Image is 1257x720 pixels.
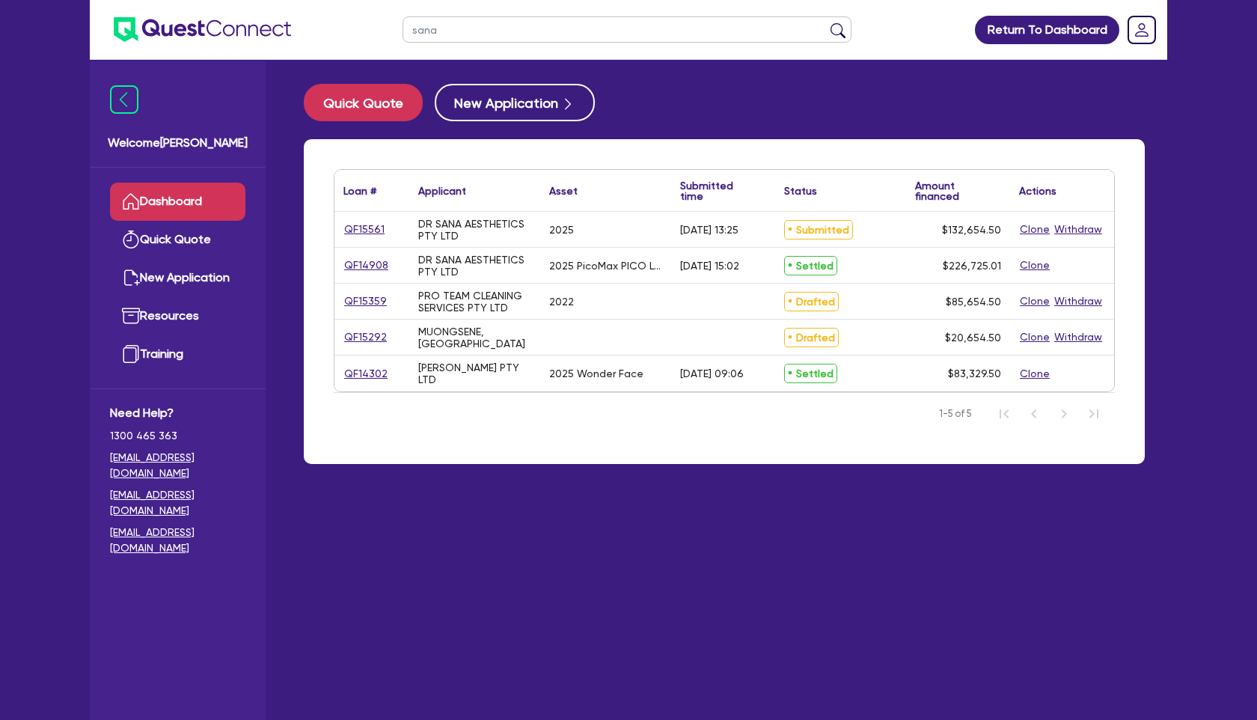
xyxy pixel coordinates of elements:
span: Drafted [784,292,839,311]
span: 1-5 of 5 [939,406,971,421]
button: Withdraw [1053,293,1103,310]
button: Previous Page [1019,399,1049,429]
a: New Application [110,259,245,297]
div: MUONGSENE, [GEOGRAPHIC_DATA] [418,326,531,350]
span: Settled [784,256,837,275]
button: New Application [435,84,595,121]
div: Submitted time [680,180,753,201]
span: Settled [784,364,837,383]
span: 1300 465 363 [110,428,245,444]
a: QF14908 [343,257,389,274]
div: Asset [549,186,578,196]
button: Last Page [1079,399,1109,429]
img: quest-connect-logo-blue [114,17,291,42]
img: resources [122,307,140,325]
span: $83,329.50 [948,367,1001,379]
div: DR SANA AESTHETICS PTY LTD [418,254,531,278]
button: Clone [1019,257,1050,274]
a: Dashboard [110,183,245,221]
a: Training [110,335,245,373]
span: Drafted [784,328,839,347]
div: [DATE] 09:06 [680,367,744,379]
a: [EMAIL_ADDRESS][DOMAIN_NAME] [110,487,245,519]
a: Quick Quote [304,84,435,121]
button: First Page [989,399,1019,429]
a: Resources [110,297,245,335]
div: Status [784,186,817,196]
div: [DATE] 15:02 [680,260,739,272]
div: 2025 [549,224,574,236]
div: Actions [1019,186,1056,196]
a: QF15561 [343,221,385,238]
button: Withdraw [1053,221,1103,238]
button: Quick Quote [304,84,423,121]
input: Search by name, application ID or mobile number... [403,16,851,43]
a: QF15359 [343,293,388,310]
div: Loan # [343,186,376,196]
img: quick-quote [122,231,140,248]
div: Applicant [418,186,466,196]
button: Withdraw [1053,329,1103,346]
button: Clone [1019,221,1050,238]
a: [EMAIL_ADDRESS][DOMAIN_NAME] [110,525,245,556]
a: Quick Quote [110,221,245,259]
span: Need Help? [110,404,245,422]
a: QF15292 [343,329,388,346]
span: $20,654.50 [945,332,1001,344]
span: $226,725.01 [943,260,1001,272]
div: [DATE] 13:25 [680,224,738,236]
div: [PERSON_NAME] PTY LTD [418,361,531,385]
img: training [122,345,140,363]
div: DR SANA AESTHETICS PTY LTD [418,218,531,242]
span: $85,654.50 [946,296,1001,308]
a: Return To Dashboard [975,16,1119,44]
span: Welcome [PERSON_NAME] [108,134,248,152]
div: 2022 [549,296,574,308]
button: Clone [1019,293,1050,310]
button: Clone [1019,329,1050,346]
div: 2025 PicoMax PICO Laser [549,260,662,272]
button: Clone [1019,365,1050,382]
div: 2025 Wonder Face [549,367,643,379]
a: Dropdown toggle [1122,10,1161,49]
img: new-application [122,269,140,287]
div: PRO TEAM CLEANING SERVICES PTY LTD [418,290,531,314]
img: icon-menu-close [110,85,138,114]
span: Submitted [784,220,853,240]
button: Next Page [1049,399,1079,429]
div: Amount financed [915,180,1001,201]
a: QF14302 [343,365,388,382]
span: $132,654.50 [942,224,1001,236]
a: [EMAIL_ADDRESS][DOMAIN_NAME] [110,450,245,481]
